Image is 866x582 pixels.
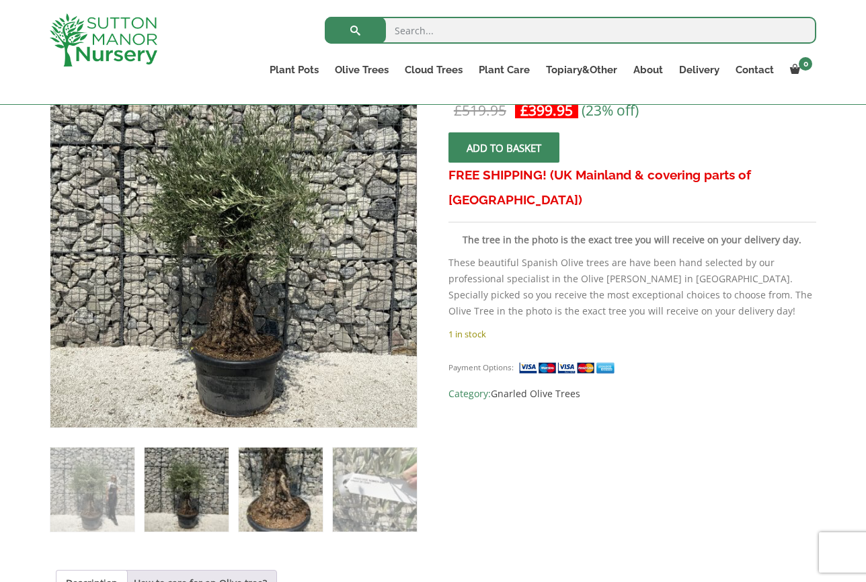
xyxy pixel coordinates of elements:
a: Topiary&Other [538,60,625,79]
span: (23% off) [582,101,639,120]
img: Gnarled Olive Tree J560 - Image 4 [333,448,417,532]
img: Gnarled Olive Tree J560 - IMG 3834 scaled [417,63,783,429]
a: Gnarled Olive Trees [491,387,580,400]
h3: FREE SHIPPING! (UK Mainland & covering parts of [GEOGRAPHIC_DATA]) [448,163,816,212]
a: About [625,60,671,79]
p: These beautiful Spanish Olive trees are have been hand selected by our professional specialist in... [448,255,816,319]
span: 0 [799,57,812,71]
span: £ [454,101,462,120]
a: 0 [782,60,816,79]
button: Add to basket [448,132,559,163]
bdi: 519.95 [454,101,506,120]
a: Cloud Trees [397,60,471,79]
a: Plant Pots [262,60,327,79]
img: Gnarled Olive Tree J560 - Image 2 [145,448,229,532]
a: Delivery [671,60,727,79]
a: Contact [727,60,782,79]
span: £ [520,101,528,120]
a: Plant Care [471,60,538,79]
img: Gnarled Olive Tree J560 - Image 3 [239,448,323,532]
strong: The tree in the photo is the exact tree you will receive on your delivery day. [463,233,801,246]
input: Search... [325,17,816,44]
img: Gnarled Olive Tree J560 [50,448,134,532]
small: Payment Options: [448,362,514,372]
img: logo [50,13,157,67]
span: Category: [448,386,816,402]
a: Olive Trees [327,60,397,79]
img: payment supported [518,361,619,375]
p: 1 in stock [448,326,816,342]
bdi: 399.95 [520,101,573,120]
